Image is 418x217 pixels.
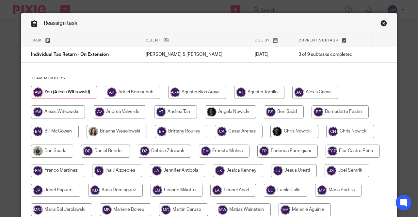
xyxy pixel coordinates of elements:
[146,51,242,58] p: [PERSON_NAME] & [PERSON_NAME]
[255,39,270,42] span: Due by
[292,47,373,63] td: 3 of 9 subtasks completed
[44,21,77,26] span: Reassign task
[380,20,387,29] a: Close this dialog window
[298,39,339,42] span: Current subtask
[31,39,42,42] span: Task
[31,76,387,81] h4: Team members
[255,51,285,58] p: [DATE]
[31,53,109,57] span: Individual Tax Return - On Extension
[146,39,161,42] span: Client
